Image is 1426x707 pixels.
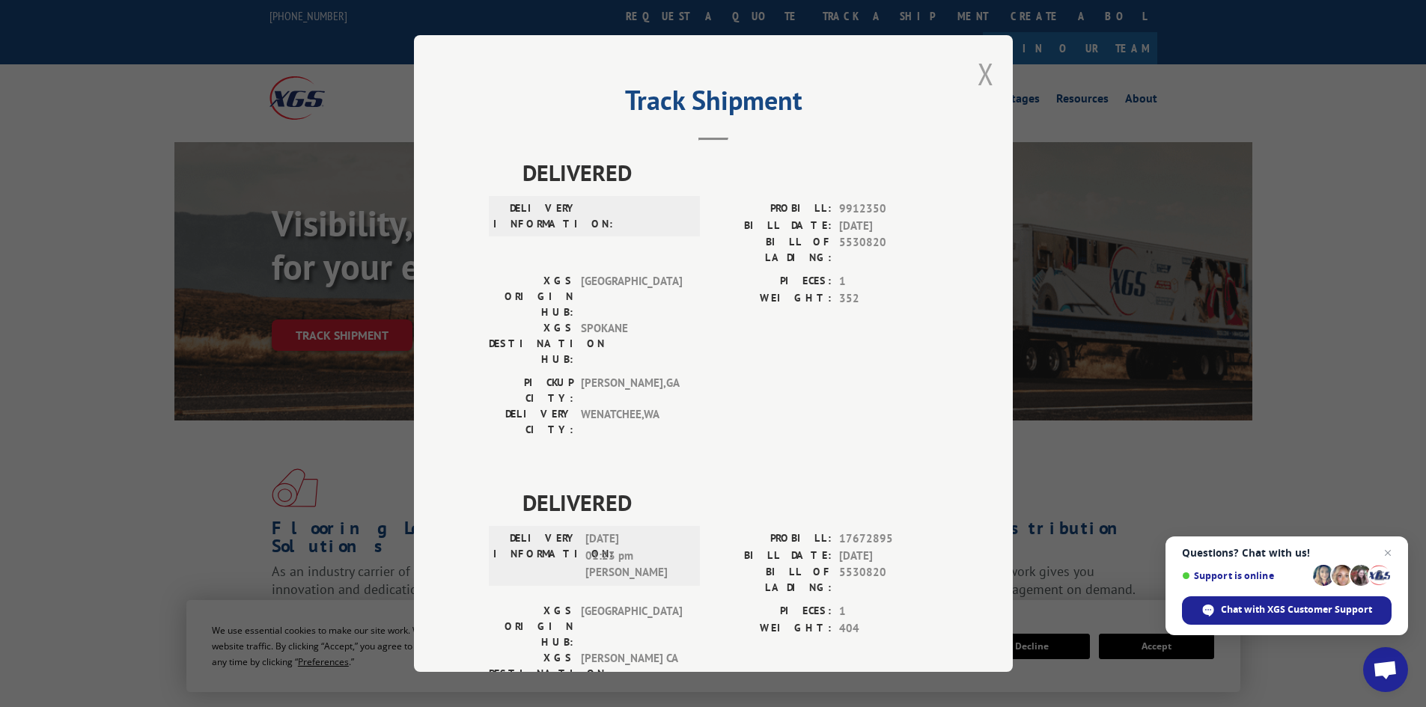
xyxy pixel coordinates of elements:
[1363,647,1408,692] div: Open chat
[581,406,682,438] span: WENATCHEE , WA
[1379,544,1397,562] span: Close chat
[522,156,938,189] span: DELIVERED
[1182,570,1308,581] span: Support is online
[713,564,832,596] label: BILL OF LADING:
[489,320,573,367] label: XGS DESTINATION HUB:
[713,620,832,637] label: WEIGHT:
[489,406,573,438] label: DELIVERY CITY:
[839,273,938,290] span: 1
[713,530,832,548] label: PROBILL:
[839,201,938,218] span: 9912350
[839,548,938,565] span: [DATE]
[978,54,994,94] button: Close modal
[522,486,938,519] span: DELIVERED
[1221,603,1372,616] span: Chat with XGS Customer Support
[839,564,938,596] span: 5530820
[489,375,573,406] label: PICKUP CITY:
[493,530,578,581] label: DELIVERY INFORMATION:
[489,603,573,650] label: XGS ORIGIN HUB:
[713,218,832,235] label: BILL DATE:
[581,320,682,367] span: SPOKANE
[489,650,573,697] label: XGS DESTINATION HUB:
[713,234,832,266] label: BILL OF LADING:
[713,290,832,307] label: WEIGHT:
[839,234,938,266] span: 5530820
[839,603,938,620] span: 1
[1182,547,1392,559] span: Questions? Chat with us!
[713,273,832,290] label: PIECES:
[581,375,682,406] span: [PERSON_NAME] , GA
[839,620,938,637] span: 404
[1182,596,1392,625] div: Chat with XGS Customer Support
[713,603,832,620] label: PIECES:
[489,273,573,320] label: XGS ORIGIN HUB:
[581,603,682,650] span: [GEOGRAPHIC_DATA]
[585,530,686,581] span: [DATE] 01:23 pm [PERSON_NAME]
[713,201,832,218] label: PROBILL:
[839,218,938,235] span: [DATE]
[839,530,938,548] span: 17672895
[493,201,578,232] label: DELIVERY INFORMATION:
[839,290,938,307] span: 352
[581,273,682,320] span: [GEOGRAPHIC_DATA]
[581,650,682,697] span: [PERSON_NAME] CA
[713,548,832,565] label: BILL DATE:
[489,90,938,118] h2: Track Shipment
